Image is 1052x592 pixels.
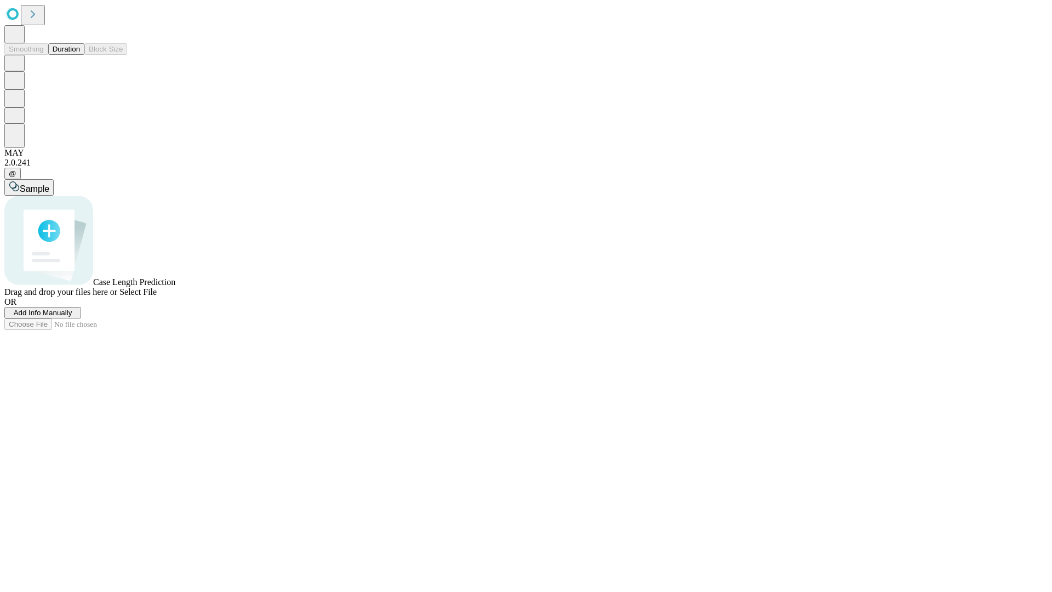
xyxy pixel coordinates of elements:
[14,309,72,317] span: Add Info Manually
[119,287,157,297] span: Select File
[4,168,21,179] button: @
[4,307,81,318] button: Add Info Manually
[9,169,16,178] span: @
[4,179,54,196] button: Sample
[4,43,48,55] button: Smoothing
[4,158,1048,168] div: 2.0.241
[4,297,16,306] span: OR
[93,277,175,287] span: Case Length Prediction
[4,287,117,297] span: Drag and drop your files here or
[84,43,127,55] button: Block Size
[48,43,84,55] button: Duration
[20,184,49,193] span: Sample
[4,148,1048,158] div: MAY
